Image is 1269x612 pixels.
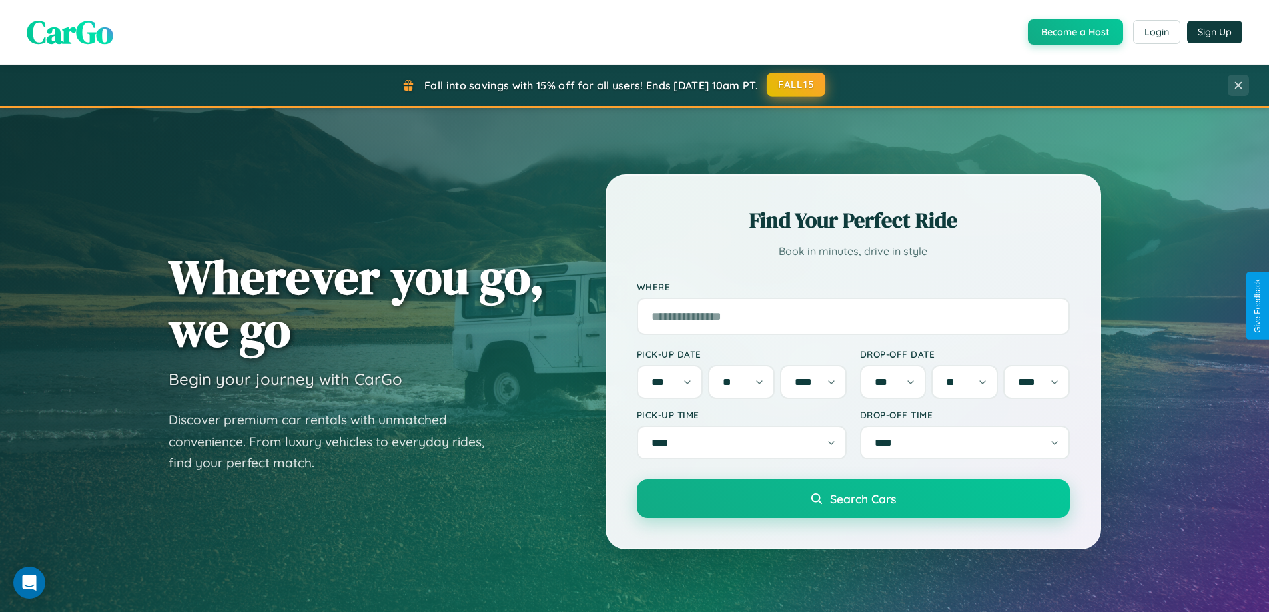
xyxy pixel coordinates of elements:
button: Search Cars [637,479,1070,518]
label: Pick-up Date [637,348,847,360]
button: Become a Host [1028,19,1123,45]
label: Pick-up Time [637,409,847,420]
span: Fall into savings with 15% off for all users! Ends [DATE] 10am PT. [424,79,758,92]
label: Drop-off Date [860,348,1070,360]
button: Sign Up [1187,21,1242,43]
h2: Find Your Perfect Ride [637,206,1070,235]
label: Drop-off Time [860,409,1070,420]
h1: Wherever you go, we go [169,250,544,356]
label: Where [637,281,1070,292]
button: FALL15 [767,73,825,97]
p: Book in minutes, drive in style [637,242,1070,261]
span: Search Cars [830,491,896,506]
div: Give Feedback [1253,279,1262,333]
button: Login [1133,20,1180,44]
span: CarGo [27,10,113,54]
div: Open Intercom Messenger [13,567,45,599]
p: Discover premium car rentals with unmatched convenience. From luxury vehicles to everyday rides, ... [169,409,502,474]
h3: Begin your journey with CarGo [169,369,402,389]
